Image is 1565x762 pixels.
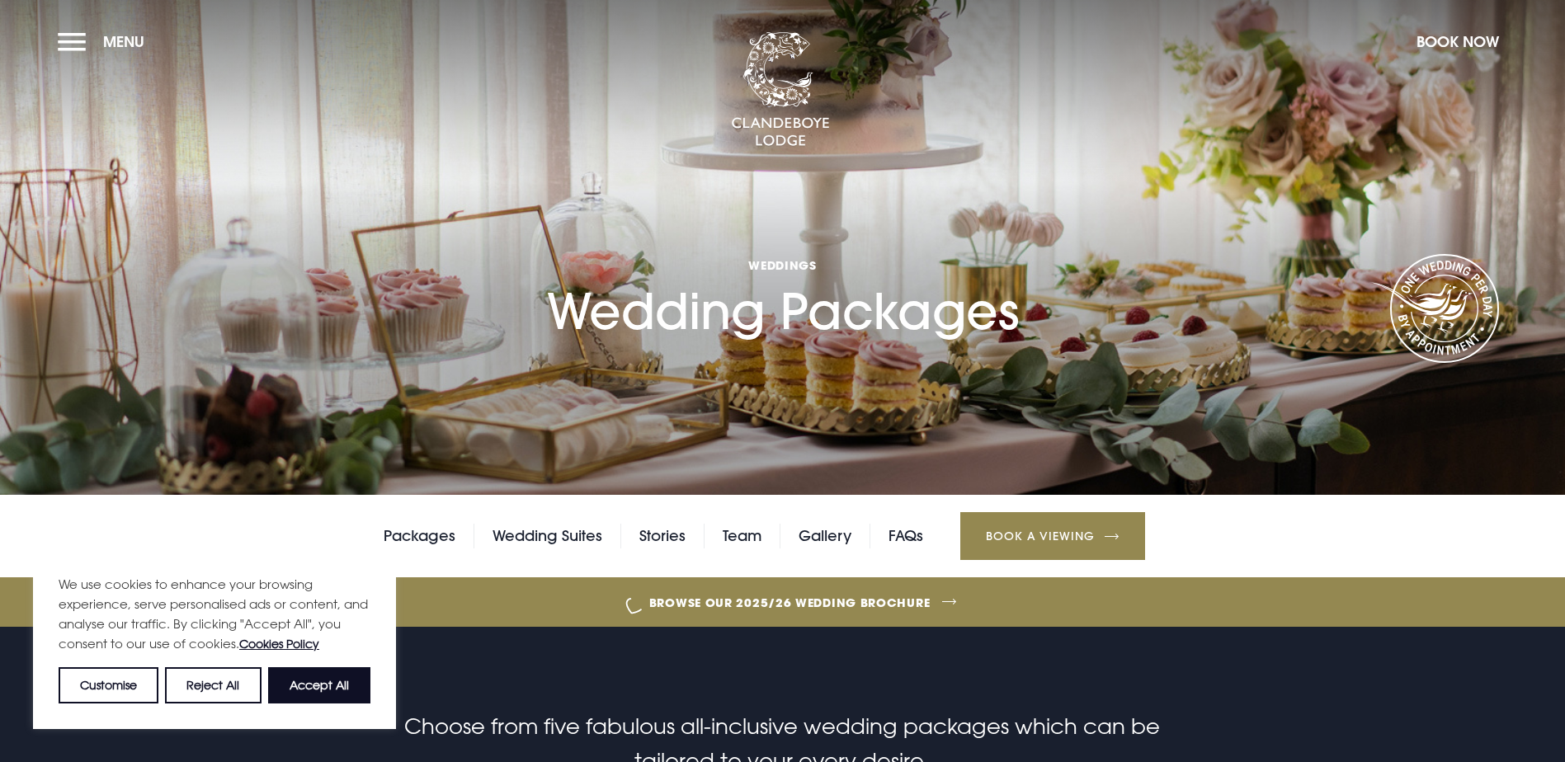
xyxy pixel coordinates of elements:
span: Menu [103,32,144,51]
button: Menu [58,24,153,59]
a: Book a Viewing [960,512,1145,560]
a: Team [723,524,761,548]
a: FAQs [889,524,923,548]
button: Book Now [1408,24,1507,59]
img: Clandeboye Lodge [731,32,830,148]
a: Wedding Suites [493,524,602,548]
span: Weddings [547,257,1019,273]
p: We use cookies to enhance your browsing experience, serve personalised ads or content, and analys... [59,574,370,654]
a: Cookies Policy [239,637,319,651]
div: We value your privacy [33,519,396,729]
a: Stories [639,524,686,548]
button: Accept All [268,667,370,703]
h1: Wedding Packages [547,162,1019,340]
button: Reject All [165,667,261,703]
button: Customise [59,667,158,703]
a: Packages [384,524,455,548]
a: Gallery [799,524,851,548]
